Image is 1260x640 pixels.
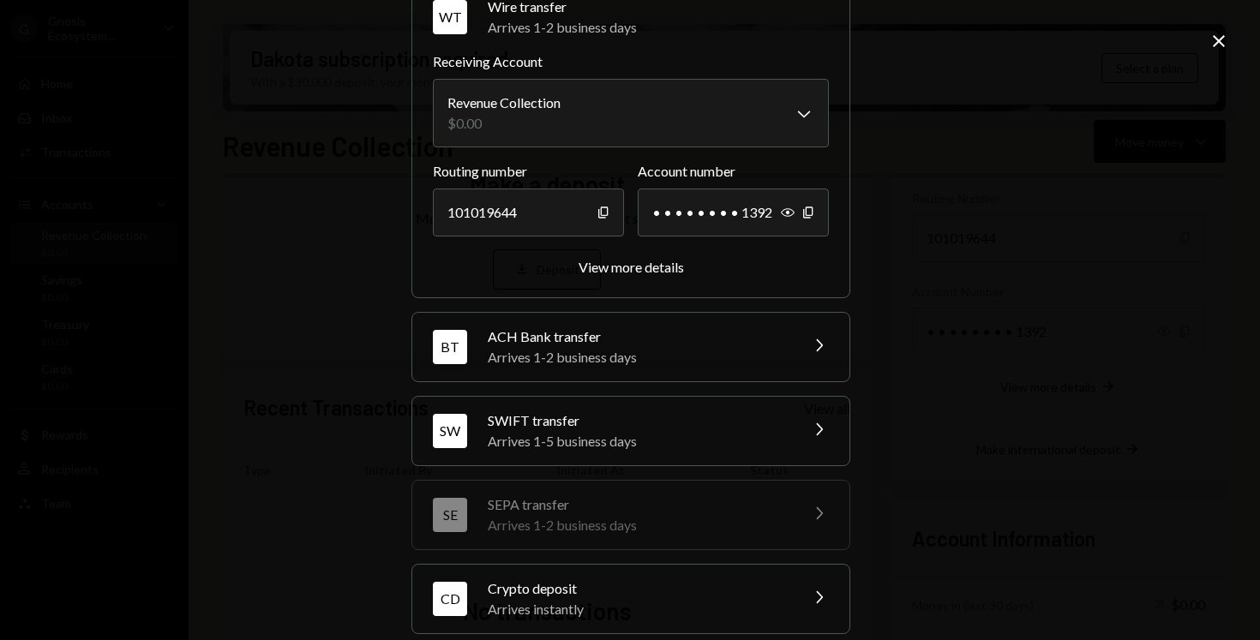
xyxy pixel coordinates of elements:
[638,188,829,236] div: • • • • • • • • 1392
[488,494,788,515] div: SEPA transfer
[488,599,788,619] div: Arrives instantly
[488,515,788,535] div: Arrives 1-2 business days
[433,498,467,532] div: SE
[433,330,467,364] div: BT
[488,431,788,452] div: Arrives 1-5 business days
[412,397,849,465] button: SWSWIFT transferArrives 1-5 business days
[488,326,788,347] div: ACH Bank transfer
[433,51,829,277] div: WTWire transferArrives 1-2 business days
[488,410,788,431] div: SWIFT transfer
[579,259,684,277] button: View more details
[433,582,467,616] div: CD
[412,313,849,381] button: BTACH Bank transferArrives 1-2 business days
[488,578,788,599] div: Crypto deposit
[412,481,849,549] button: SESEPA transferArrives 1-2 business days
[638,161,829,182] label: Account number
[579,259,684,275] div: View more details
[488,17,829,38] div: Arrives 1-2 business days
[433,414,467,448] div: SW
[433,161,624,182] label: Routing number
[433,188,624,236] div: 101019644
[488,347,788,368] div: Arrives 1-2 business days
[433,79,829,147] button: Receiving Account
[433,51,829,72] label: Receiving Account
[412,565,849,633] button: CDCrypto depositArrives instantly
